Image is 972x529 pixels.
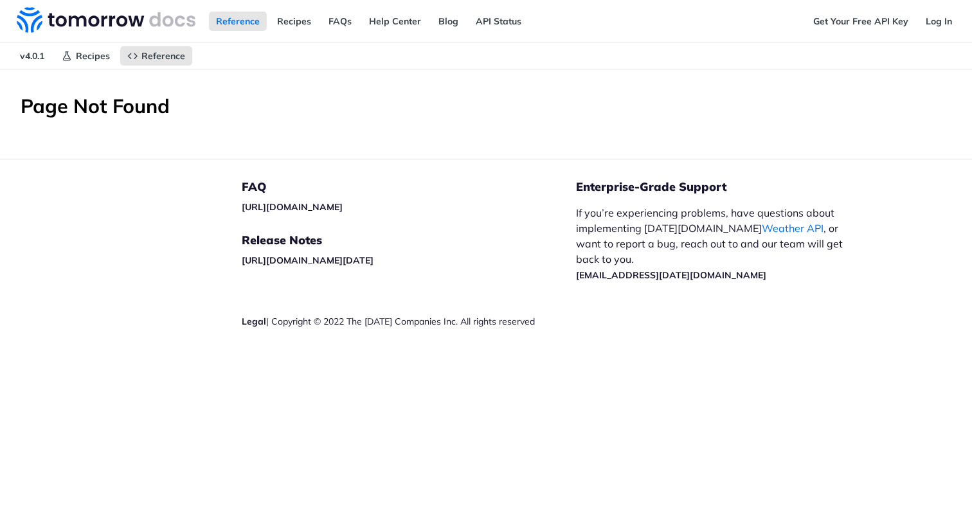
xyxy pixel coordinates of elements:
[209,12,267,31] a: Reference
[576,179,877,195] h5: Enterprise-Grade Support
[919,12,959,31] a: Log In
[21,94,951,118] h1: Page Not Found
[321,12,359,31] a: FAQs
[242,315,576,328] div: | Copyright © 2022 The [DATE] Companies Inc. All rights reserved
[270,12,318,31] a: Recipes
[576,205,856,282] p: If you’re experiencing problems, have questions about implementing [DATE][DOMAIN_NAME] , or want ...
[806,12,915,31] a: Get Your Free API Key
[17,7,195,33] img: Tomorrow.io Weather API Docs
[242,201,343,213] a: [URL][DOMAIN_NAME]
[55,46,117,66] a: Recipes
[469,12,528,31] a: API Status
[242,233,576,248] h5: Release Notes
[120,46,192,66] a: Reference
[762,222,824,235] a: Weather API
[431,12,465,31] a: Blog
[242,316,266,327] a: Legal
[362,12,428,31] a: Help Center
[576,269,766,281] a: [EMAIL_ADDRESS][DATE][DOMAIN_NAME]
[76,50,110,62] span: Recipes
[242,179,576,195] h5: FAQ
[13,46,51,66] span: v4.0.1
[242,255,373,266] a: [URL][DOMAIN_NAME][DATE]
[141,50,185,62] span: Reference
